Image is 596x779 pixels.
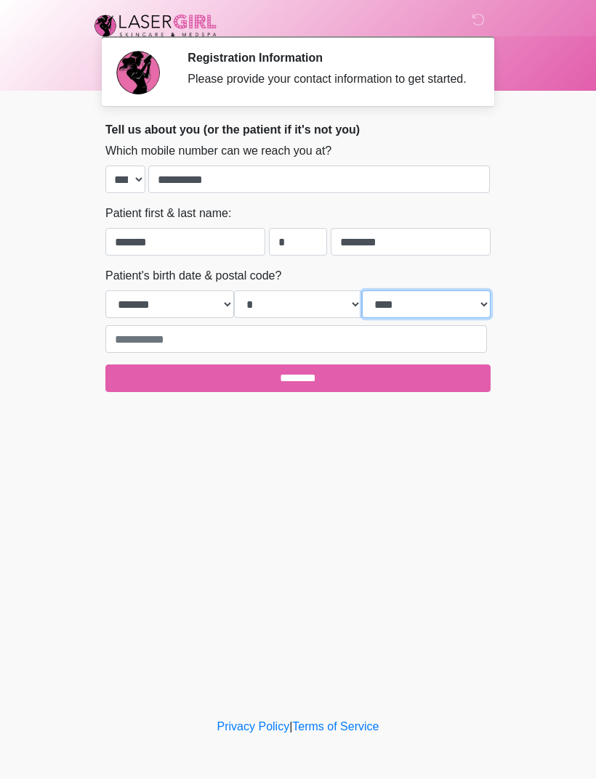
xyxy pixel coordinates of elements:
h2: Tell us about you (or the patient if it's not you) [105,123,491,136]
img: Agent Avatar [116,51,160,94]
h2: Registration Information [188,51,469,65]
a: Privacy Policy [217,720,290,733]
div: Please provide your contact information to get started. [188,70,469,88]
img: Laser Girl Med Spa LLC Logo [91,11,220,40]
label: Patient's birth date & postal code? [105,267,281,285]
label: Patient first & last name: [105,205,231,222]
label: Which mobile number can we reach you at? [105,142,331,160]
a: Terms of Service [292,720,379,733]
a: | [289,720,292,733]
